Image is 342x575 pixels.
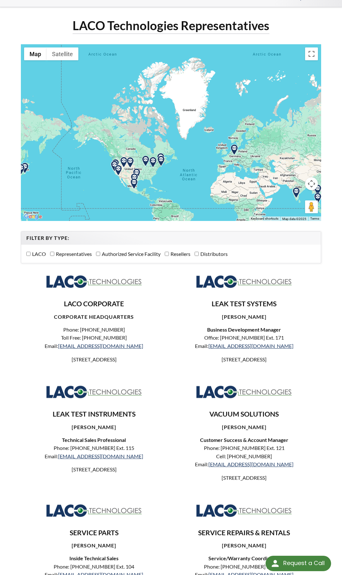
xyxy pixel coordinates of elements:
a: Terms [310,217,319,220]
img: Logo_LACO-TECH_hi-res.jpg [46,503,142,517]
button: Map camera controls [305,177,318,190]
p: [STREET_ADDRESS] [26,355,162,364]
input: Resellers [165,252,169,256]
div: Request a Call [283,556,325,571]
input: Distributors [195,252,199,256]
strong: Service/Warranty Coordinator [208,555,280,561]
img: Logo_LACO-TECH_hi-res.jpg [196,503,292,517]
strong: Customer Success & Account Manager [200,437,288,443]
label: Authorized Service Facility [96,251,161,257]
label: Representatives [50,251,92,257]
strong: Inside Technical Sales [69,555,118,561]
img: Google [22,213,44,221]
strong: [PERSON_NAME] [222,424,267,430]
p: Phone: [PHONE_NUMBER] Ext. 121 Cell: [PHONE_NUMBER] Email: [176,444,312,469]
h3: LEAK TEST INSTRUMENTS [26,410,162,419]
img: Logo_LACO-TECH_hi-res.jpg [46,385,142,399]
a: [EMAIL_ADDRESS][DOMAIN_NAME] [208,343,294,349]
h4: Filter by Type: [26,235,316,241]
h3: VACUUM SOLUTIONS [176,410,312,419]
button: Drag Pegman onto the map to open Street View [305,200,318,213]
strong: Business Development Manager [207,326,281,333]
strong: Technical Sales Professional [62,437,126,443]
img: Logo_LACO-TECH_hi-res.jpg [46,275,142,289]
a: Open this area in Google Maps (opens a new window) [22,213,44,221]
h1: LACO Technologies Representatives [73,18,269,34]
input: Representatives [50,252,54,256]
h3: LACO CORPORATE [26,300,162,309]
label: Distributors [195,251,228,257]
h3: SERVICE PARTS [26,528,162,537]
button: Show satellite imagery [47,47,78,60]
strong: [PERSON_NAME] [72,424,116,430]
p: [STREET_ADDRESS] [176,474,312,482]
p: Phone: [PHONE_NUMBER] Ext. 115 Email: [26,444,162,460]
img: Logo_LACO-TECH_hi-res.jpg [196,275,292,289]
h3: LEAK TEST SYSTEMS [176,300,312,309]
strong: [PERSON_NAME] [222,542,267,548]
a: [EMAIL_ADDRESS][DOMAIN_NAME] [58,453,143,459]
a: [EMAIL_ADDRESS][DOMAIN_NAME] [208,461,294,467]
p: [STREET_ADDRESS] [176,355,312,364]
img: Logo_LACO-TECH_hi-res.jpg [196,385,292,399]
strong: CORPORATE HEADQUARTERS [54,314,134,320]
button: Toggle fullscreen view [305,47,318,60]
input: LACO [26,252,31,256]
img: round button [270,558,280,569]
button: Keyboard shortcuts [251,216,278,221]
button: Show street map [24,47,47,60]
p: Phone: [PHONE_NUMBER] Toll Free: [PHONE_NUMBER] Email: [26,326,162,350]
h4: [PERSON_NAME] [26,542,162,549]
a: [EMAIL_ADDRESS][DOMAIN_NAME] [58,343,143,349]
strong: [PERSON_NAME] [222,314,267,320]
input: Authorized Service Facility [96,252,100,256]
label: Resellers [165,251,190,257]
h3: SERVICE REPAIRS & RENTALS [176,528,312,537]
span: Map data ©2025 [282,217,306,221]
p: [STREET_ADDRESS] [26,465,162,474]
label: LACO [26,251,46,257]
p: Office: [PHONE_NUMBER] Ext. 171 Email: [176,334,312,350]
div: Request a Call [266,556,331,571]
